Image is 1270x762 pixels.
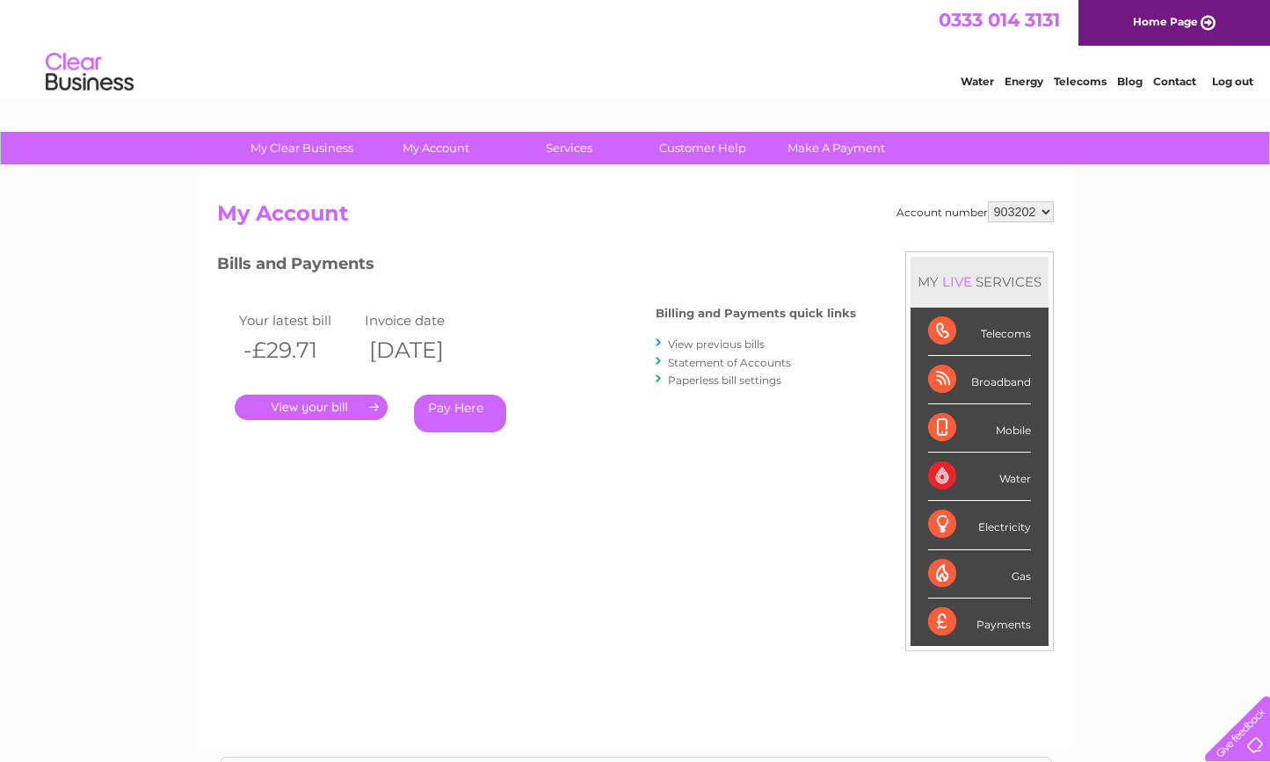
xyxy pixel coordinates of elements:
div: Water [928,453,1031,501]
a: My Clear Business [229,132,374,164]
a: Telecoms [1054,75,1107,88]
a: Log out [1212,75,1253,88]
a: Contact [1153,75,1196,88]
a: Water [961,75,994,88]
img: logo.png [45,46,134,99]
a: . [235,395,388,420]
a: Customer Help [630,132,775,164]
a: Statement of Accounts [668,356,791,369]
div: Broadband [928,356,1031,404]
td: Your latest bill [235,308,361,332]
a: Services [497,132,642,164]
div: Telecoms [928,308,1031,356]
th: -£29.71 [235,332,361,368]
div: Mobile [928,404,1031,453]
div: Clear Business is a trading name of Verastar Limited (registered in [GEOGRAPHIC_DATA] No. 3667643... [221,10,1051,85]
a: Make A Payment [764,132,909,164]
a: Energy [1005,75,1043,88]
a: Blog [1117,75,1143,88]
div: MY SERVICES [911,257,1049,307]
td: Invoice date [360,308,487,332]
h2: My Account [217,201,1054,235]
a: Paperless bill settings [668,374,781,387]
div: Gas [928,550,1031,599]
a: My Account [363,132,508,164]
div: LIVE [939,273,976,290]
div: Payments [928,599,1031,646]
div: Electricity [928,501,1031,549]
a: Pay Here [414,395,506,432]
h4: Billing and Payments quick links [656,307,856,320]
div: Account number [896,201,1054,222]
th: [DATE] [360,332,487,368]
h3: Bills and Payments [217,251,856,282]
a: View previous bills [668,337,765,351]
a: 0333 014 3131 [939,9,1060,31]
